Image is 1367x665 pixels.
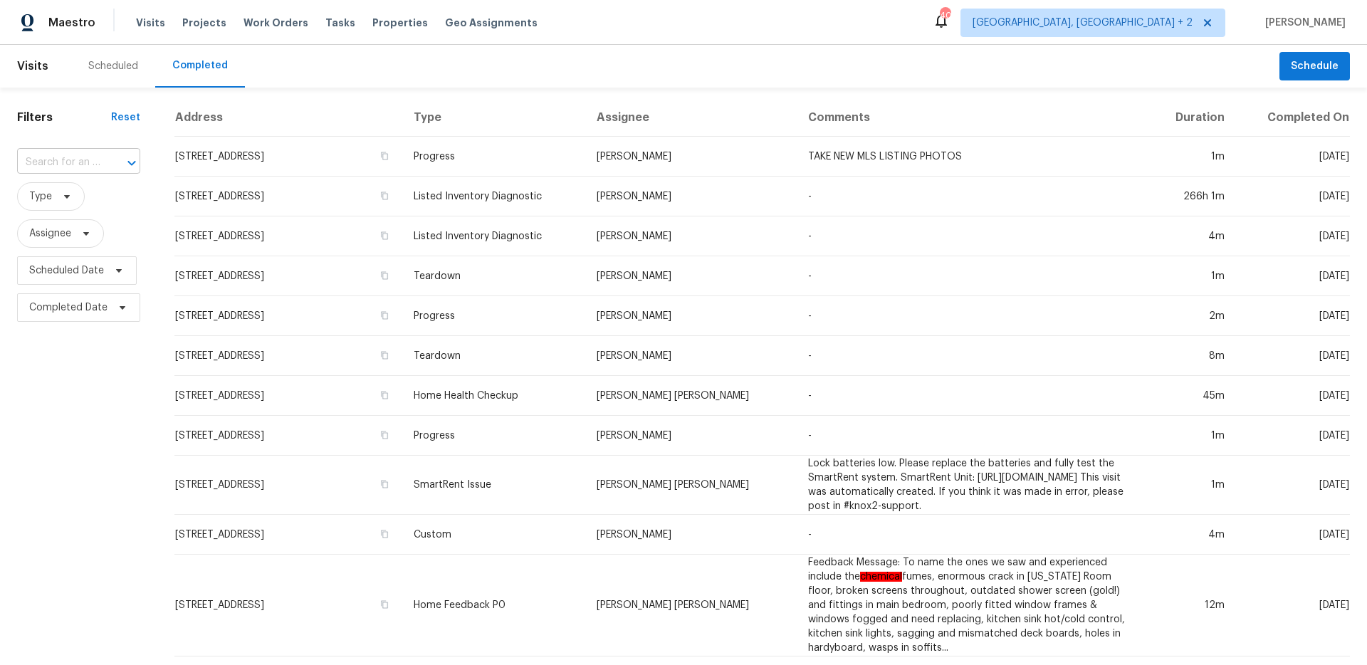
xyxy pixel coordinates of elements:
td: Progress [402,137,585,177]
td: [PERSON_NAME] [PERSON_NAME] [585,456,797,515]
td: [PERSON_NAME] [585,296,797,336]
td: [PERSON_NAME] [585,416,797,456]
td: Custom [402,515,585,555]
th: Address [174,99,402,137]
span: Maestro [48,16,95,30]
em: chemical [860,572,902,582]
td: Teardown [402,256,585,296]
td: [DATE] [1236,555,1350,656]
td: [DATE] [1236,336,1350,376]
td: - [797,416,1149,456]
td: [DATE] [1236,515,1350,555]
td: [PERSON_NAME] [585,256,797,296]
input: Search for an address... [17,152,100,174]
td: - [797,336,1149,376]
td: Listed Inventory Diagnostic [402,177,585,216]
span: Properties [372,16,428,30]
td: - [797,256,1149,296]
td: [STREET_ADDRESS] [174,515,402,555]
td: [DATE] [1236,376,1350,416]
div: Reset [111,110,140,125]
td: [PERSON_NAME] [585,216,797,256]
td: 45m [1149,376,1236,416]
td: [PERSON_NAME] [585,137,797,177]
span: Type [29,189,52,204]
td: 266h 1m [1149,177,1236,216]
td: [PERSON_NAME] [PERSON_NAME] [585,376,797,416]
button: Open [122,153,142,173]
td: Feedback Message: To name the ones we saw and experienced include the fumes, enormous crack in [U... [797,555,1149,656]
span: Schedule [1291,58,1339,75]
td: - [797,177,1149,216]
td: Listed Inventory Diagnostic [402,216,585,256]
td: 1m [1149,137,1236,177]
td: [PERSON_NAME] [585,177,797,216]
td: [PERSON_NAME] [PERSON_NAME] [585,555,797,656]
td: 1m [1149,256,1236,296]
td: [DATE] [1236,256,1350,296]
span: Assignee [29,226,71,241]
span: Scheduled Date [29,263,104,278]
td: [STREET_ADDRESS] [174,137,402,177]
td: SmartRent Issue [402,456,585,515]
td: 2m [1149,296,1236,336]
button: Copy Address [378,478,391,491]
td: Teardown [402,336,585,376]
td: [STREET_ADDRESS] [174,336,402,376]
td: 4m [1149,216,1236,256]
td: 12m [1149,555,1236,656]
td: Lock batteries low. Please replace the batteries and fully test the SmartRent system. SmartRent U... [797,456,1149,515]
td: [STREET_ADDRESS] [174,376,402,416]
div: Completed [172,58,228,73]
td: 1m [1149,456,1236,515]
span: Geo Assignments [445,16,538,30]
td: 1m [1149,416,1236,456]
td: [DATE] [1236,456,1350,515]
span: Visits [136,16,165,30]
td: Progress [402,296,585,336]
button: Copy Address [378,229,391,242]
div: 40 [940,9,950,23]
span: Projects [182,16,226,30]
button: Copy Address [378,349,391,362]
button: Copy Address [378,189,391,202]
td: - [797,216,1149,256]
td: 8m [1149,336,1236,376]
td: [DATE] [1236,416,1350,456]
td: [DATE] [1236,216,1350,256]
td: 4m [1149,515,1236,555]
td: [STREET_ADDRESS] [174,456,402,515]
td: [STREET_ADDRESS] [174,296,402,336]
td: [STREET_ADDRESS] [174,256,402,296]
td: Home Feedback P0 [402,555,585,656]
button: Copy Address [378,269,391,282]
td: [STREET_ADDRESS] [174,555,402,656]
td: TAKE NEW MLS LISTING PHOTOS [797,137,1149,177]
td: [STREET_ADDRESS] [174,216,402,256]
td: - [797,376,1149,416]
button: Copy Address [378,598,391,611]
td: - [797,296,1149,336]
td: [DATE] [1236,296,1350,336]
button: Copy Address [378,389,391,402]
td: [DATE] [1236,177,1350,216]
button: Copy Address [378,309,391,322]
th: Type [402,99,585,137]
h1: Filters [17,110,111,125]
span: Work Orders [243,16,308,30]
td: [PERSON_NAME] [585,515,797,555]
td: Home Health Checkup [402,376,585,416]
span: Tasks [325,18,355,28]
span: Completed Date [29,300,108,315]
td: [PERSON_NAME] [585,336,797,376]
td: [STREET_ADDRESS] [174,416,402,456]
td: [DATE] [1236,137,1350,177]
td: [STREET_ADDRESS] [174,177,402,216]
th: Assignee [585,99,797,137]
th: Duration [1149,99,1236,137]
button: Schedule [1279,52,1350,81]
span: [GEOGRAPHIC_DATA], [GEOGRAPHIC_DATA] + 2 [973,16,1193,30]
td: - [797,515,1149,555]
span: [PERSON_NAME] [1259,16,1346,30]
td: Progress [402,416,585,456]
